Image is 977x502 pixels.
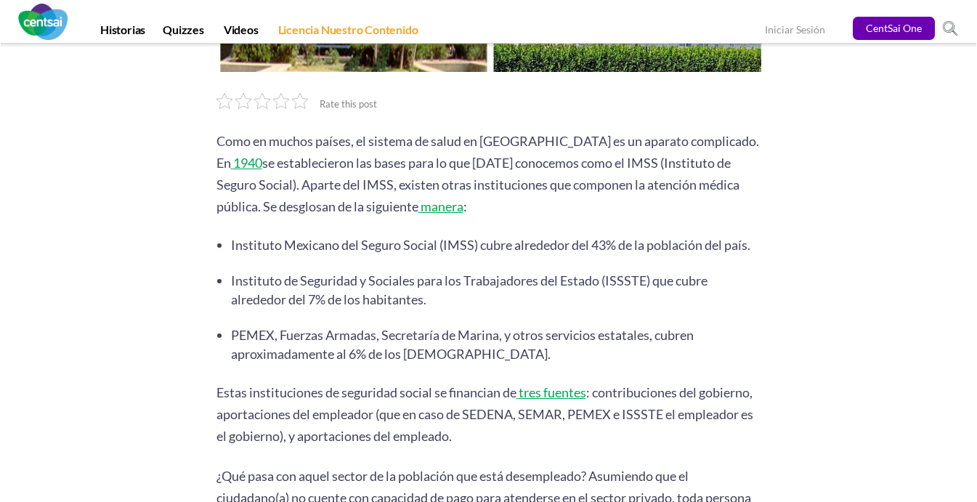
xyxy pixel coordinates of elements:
[516,384,586,400] a: tres fuentes
[233,155,262,171] span: 1940
[231,237,750,253] span: Instituto Mexicano del Seguro Social (IMSS) cubre alrededor del 43% de la población del país.
[463,198,467,214] span: :
[853,17,935,40] a: CentSai One
[18,4,68,40] img: CentSai
[216,155,739,214] span: se establecieron las bases para lo que [DATE] conocemos como el IMSS (Instituto de Seguro Social)...
[231,327,694,362] span: PEMEX, Fuerzas Armadas, Secretaría de Marina, y otros servicios estatales, cubren aproximadamente...
[316,98,381,110] span: Rate this post
[216,133,759,171] span: Como en muchos países, el sistema de salud en [GEOGRAPHIC_DATA] es un aparato complicado. En
[231,272,708,307] span: Instituto de Seguridad y Sociales para los Trabajadores del Estado (ISSSTE) que cubre alrededor d...
[231,155,262,171] a: 1940
[765,23,825,39] a: Iniciar Sesión
[421,198,463,214] span: manera
[216,384,753,444] span: : contribuciones del gobierno, aportaciones del empleador (que en caso de SEDENA, SEMAR, PEMEX e ...
[92,23,154,43] a: Historias
[418,198,463,214] a: manera
[216,384,516,400] span: Estas instituciones de seguridad social se financian de
[215,23,267,43] a: Videos
[269,23,427,43] a: Licencia Nuestro Contenido
[519,384,586,400] span: tres fuentes
[154,23,213,43] a: Quizzes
